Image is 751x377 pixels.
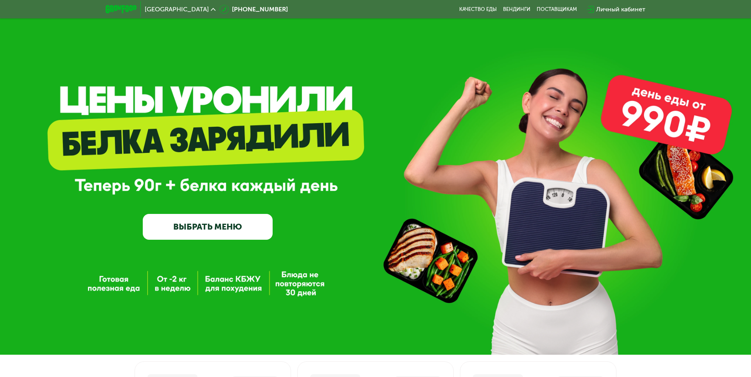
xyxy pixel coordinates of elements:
[459,6,497,13] a: Качество еды
[219,5,288,14] a: [PHONE_NUMBER]
[143,214,273,240] a: ВЫБРАТЬ МЕНЮ
[145,6,209,13] span: [GEOGRAPHIC_DATA]
[537,6,577,13] div: поставщикам
[596,5,645,14] div: Личный кабинет
[503,6,530,13] a: Вендинги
